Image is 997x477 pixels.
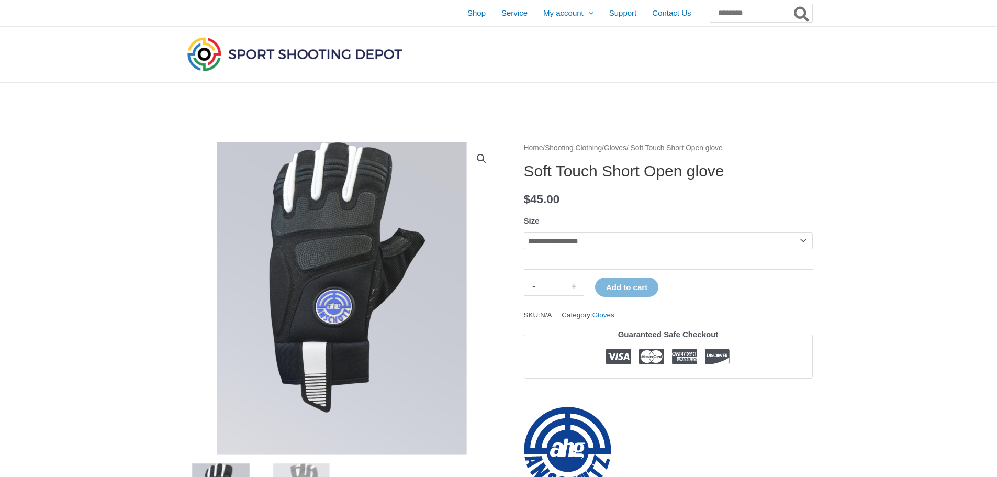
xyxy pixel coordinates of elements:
[524,141,813,155] nav: Breadcrumb
[524,193,531,206] span: $
[524,162,813,181] h1: Soft Touch Short Open glove
[524,144,543,152] a: Home
[524,386,813,399] iframe: Customer reviews powered by Trustpilot
[524,278,544,296] a: -
[524,193,560,206] bdi: 45.00
[524,216,540,225] label: Size
[604,144,626,152] a: Gloves
[544,278,564,296] input: Product quantity
[614,327,723,342] legend: Guaranteed Safe Checkout
[592,311,614,319] a: Gloves
[524,308,552,321] span: SKU:
[564,278,584,296] a: +
[540,311,552,319] span: N/A
[792,4,812,22] button: Search
[595,278,658,297] button: Add to cart
[562,308,614,321] span: Category:
[545,144,602,152] a: Shooting Clothing
[185,35,405,73] img: Sport Shooting Depot
[472,149,491,168] a: View full-screen image gallery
